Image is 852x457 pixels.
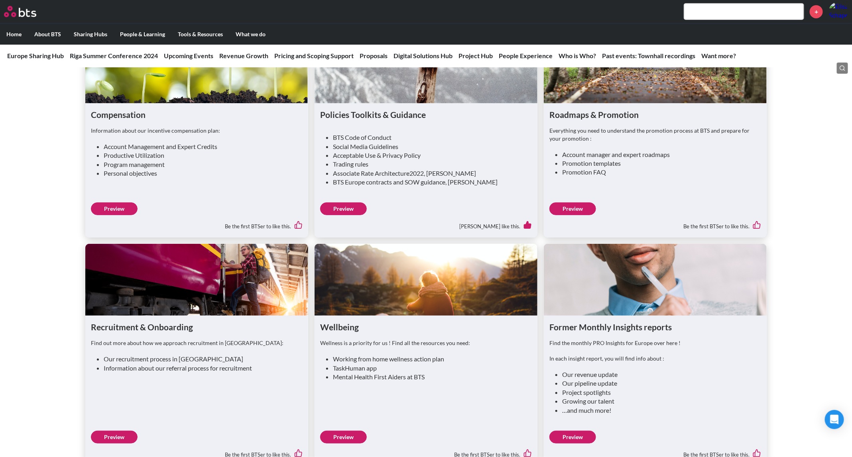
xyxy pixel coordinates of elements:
a: Who is Who? [559,52,596,59]
li: Account Management and Expert Credits [104,142,296,151]
a: Riga Summer Conference 2024 [70,52,158,59]
label: About BTS [28,24,67,45]
a: Pricing and Scoping Support [274,52,354,59]
li: Account manager and expert roadmaps [562,150,755,159]
label: Tools & Resources [171,24,229,45]
a: Preview [91,431,138,443]
li: Growing our talent [562,397,755,406]
li: Working from home wellness action plan [333,355,525,363]
li: …and much more! [562,406,755,415]
a: Europe Sharing Hub [7,52,64,59]
li: BTS Code of Conduct [333,133,525,142]
h1: Wellbeing [320,321,532,333]
li: TaskHuman app [333,364,525,373]
div: Open Intercom Messenger [825,410,844,429]
a: Preview [91,202,138,215]
li: Social Media Guidelines [333,142,525,151]
li: BTS Europe contracts and SOW guidance, [PERSON_NAME] [333,178,525,186]
li: Trading rules [333,160,525,169]
li: Program management [104,160,296,169]
img: Elisa Schaper [829,2,848,21]
a: Upcoming Events [164,52,213,59]
label: People & Learning [114,24,171,45]
a: Revenue Growth [219,52,268,59]
li: Project spotlights [562,388,755,397]
div: [PERSON_NAME] like this. [320,215,532,232]
h1: Recruitment & Onboarding [91,321,303,333]
label: What we do [229,24,272,45]
li: Mental Health First Aiders at BTS [333,373,525,381]
a: People Experience [499,52,553,59]
a: Profile [829,2,848,21]
label: Sharing Hubs [67,24,114,45]
li: Acceptable Use & Privacy Policy [333,151,525,160]
li: Information about our referral process for recruitment [104,364,296,373]
div: Be the first BTSer to like this. [91,215,303,232]
li: Productive Utilization [104,151,296,160]
a: Go home [4,6,51,17]
p: Information about our incentive compensation plan: [91,127,303,135]
h1: Policies Toolkits & Guidance [320,109,532,120]
a: + [810,5,823,18]
p: In each insight report, you will find info about : [549,355,761,363]
h1: Roadmaps & Promotion [549,109,761,120]
a: Want more? [701,52,736,59]
li: Personal objectives [104,169,296,178]
li: Associate Rate Architecture2022, [PERSON_NAME] [333,169,525,178]
img: BTS Logo [4,6,36,17]
a: Preview [549,431,596,443]
h1: Compensation [91,109,303,120]
a: Preview [549,202,596,215]
div: Be the first BTSer to like this. [549,215,761,232]
li: Our revenue update [562,370,755,379]
a: Project Hub [458,52,493,59]
li: Our recruitment process in [GEOGRAPHIC_DATA] [104,355,296,363]
a: Proposals [360,52,388,59]
li: Our pipeline update [562,379,755,388]
p: Everything you need to understand the promotion process at BTS and prepare for your promotion : [549,127,761,142]
p: Find the monthly PRO Insights for Europe over here ! [549,339,761,347]
a: Past events: Townhall recordings [602,52,695,59]
a: Digital Solutions Hub [394,52,453,59]
a: Preview [320,431,367,443]
p: Find out more about how we approach recruitment in [GEOGRAPHIC_DATA]: [91,339,303,347]
a: Preview [320,202,367,215]
li: Promotion templates [562,159,755,168]
p: Wellness is a priority for us ! Find all the resources you need: [320,339,532,347]
li: Promotion FAQ [562,168,755,177]
h1: Former Monthly Insights reports [549,321,761,333]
